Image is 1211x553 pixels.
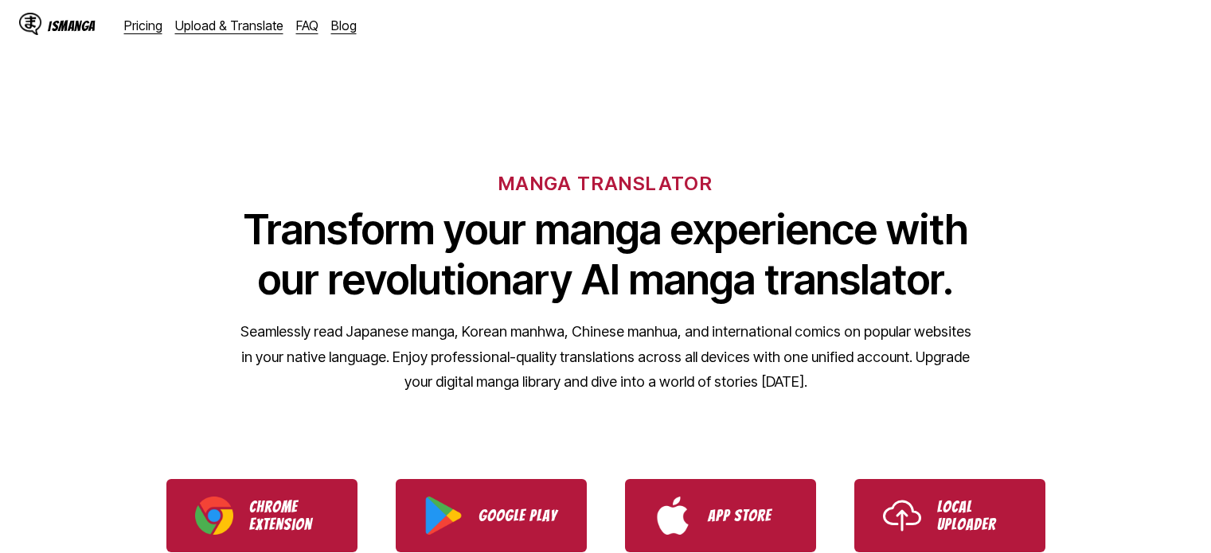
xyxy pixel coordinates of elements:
[195,497,233,535] img: Chrome logo
[498,172,713,195] h6: MANGA TRANSLATOR
[854,479,1045,552] a: Use IsManga Local Uploader
[296,18,318,33] a: FAQ
[331,18,357,33] a: Blog
[424,497,463,535] img: Google Play logo
[396,479,587,552] a: Download IsManga from Google Play
[19,13,41,35] img: IsManga Logo
[937,498,1017,533] p: Local Uploader
[48,18,96,33] div: IsManga
[708,507,787,524] p: App Store
[124,18,162,33] a: Pricing
[479,507,558,524] p: Google Play
[240,319,972,395] p: Seamlessly read Japanese manga, Korean manhwa, Chinese manhua, and international comics on popula...
[19,13,124,38] a: IsManga LogoIsManga
[166,479,357,552] a: Download IsManga Chrome Extension
[625,479,816,552] a: Download IsManga from App Store
[240,204,972,305] h1: Transform your manga experience with our revolutionary AI manga translator.
[175,18,283,33] a: Upload & Translate
[249,498,329,533] p: Chrome Extension
[654,497,692,535] img: App Store logo
[883,497,921,535] img: Upload icon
